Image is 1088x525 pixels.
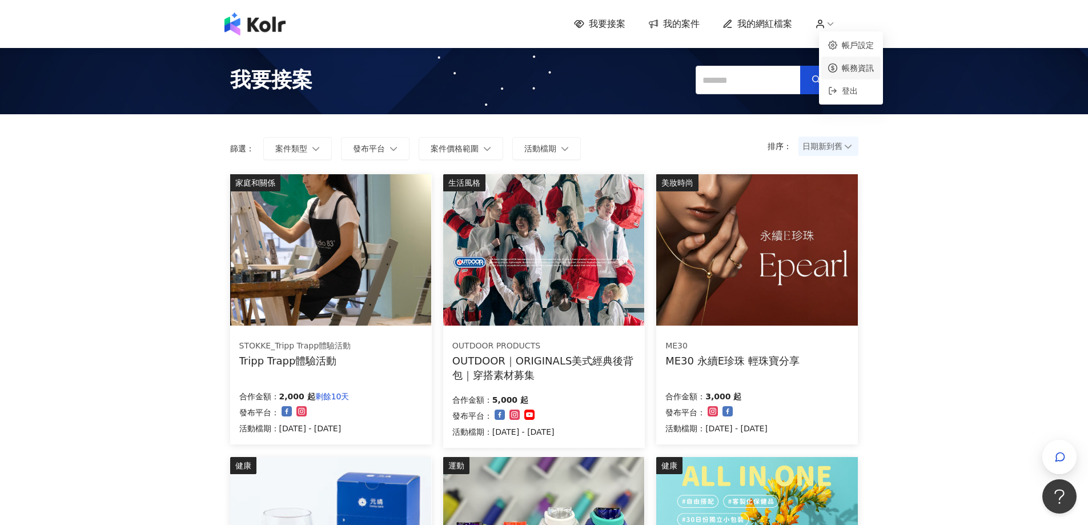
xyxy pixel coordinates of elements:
[230,174,431,326] img: 坐上tripp trapp、體驗專注繪畫創作
[800,66,858,94] button: 搜尋
[431,144,479,153] span: 案件價格範圍
[648,18,700,30] a: 我的案件
[574,18,625,30] a: 我要接案
[230,66,312,94] span: 我要接案
[224,13,286,35] img: logo
[239,340,351,352] div: STOKKE_Tripp Trapp體驗活動
[230,144,254,153] p: 篩選：
[656,457,682,474] div: 健康
[812,75,822,85] span: search
[239,390,279,403] p: 合作金額：
[230,457,256,474] div: 健康
[589,18,625,30] span: 我要接案
[665,354,800,368] div: ME30 永續E珍珠 輕珠寶分享
[665,390,705,403] p: 合作金額：
[737,18,792,30] span: 我的網紅檔案
[1042,479,1077,514] iframe: Help Scout Beacon - Open
[452,409,492,423] p: 發布平台：
[722,18,792,30] a: 我的網紅檔案
[315,390,350,403] p: 剩餘10天
[663,18,700,30] span: 我的案件
[802,138,854,155] span: 日期新到舊
[263,137,332,160] button: 案件類型
[452,340,635,352] div: OUTDOOR PRODUCTS
[279,390,315,403] p: 2,000 起
[239,354,351,368] div: Tripp Trapp體驗活動
[524,144,556,153] span: 活動檔期
[492,393,528,407] p: 5,000 起
[512,137,581,160] button: 活動檔期
[275,144,307,153] span: 案件類型
[705,390,741,403] p: 3,000 起
[842,41,874,50] a: 帳戶設定
[656,174,857,326] img: ME30 永續E珍珠 系列輕珠寶
[443,174,485,191] div: 生活風格
[452,354,636,382] div: OUTDOOR｜ORIGINALS美式經典後背包｜穿搭素材募集
[353,144,385,153] span: 發布平台
[665,406,705,419] p: 發布平台：
[768,142,798,151] p: 排序：
[443,174,644,326] img: 【OUTDOOR】ORIGINALS美式經典後背包M
[443,457,469,474] div: 運動
[656,174,698,191] div: 美妝時尚
[665,340,800,352] div: ME30
[452,425,555,439] p: 活動檔期：[DATE] - [DATE]
[341,137,409,160] button: 發布平台
[230,174,280,191] div: 家庭和關係
[419,137,503,160] button: 案件價格範圍
[665,422,768,435] p: 活動檔期：[DATE] - [DATE]
[239,406,279,419] p: 發布平台：
[452,393,492,407] p: 合作金額：
[842,86,858,95] span: 登出
[842,63,874,73] a: 帳務資訊
[239,422,350,435] p: 活動檔期：[DATE] - [DATE]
